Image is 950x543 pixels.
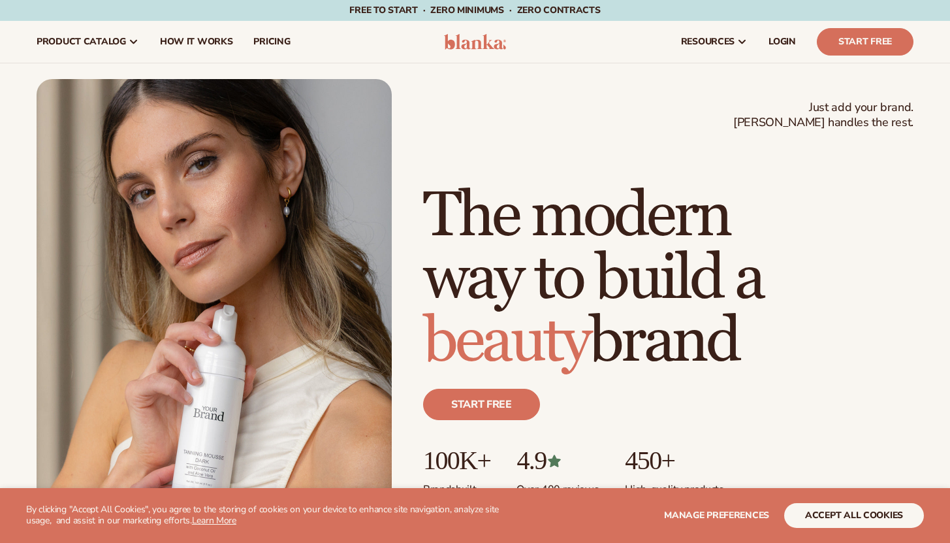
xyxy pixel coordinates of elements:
[768,37,796,47] span: LOGIN
[423,303,589,380] span: beauty
[817,28,913,56] a: Start Free
[423,389,540,420] a: Start free
[664,509,769,521] span: Manage preferences
[423,446,490,475] p: 100K+
[671,21,758,63] a: resources
[26,504,500,527] p: By clicking "Accept All Cookies", you agree to the storing of cookies on your device to enhance s...
[37,37,126,47] span: product catalog
[349,4,600,16] span: Free to start · ZERO minimums · ZERO contracts
[681,37,735,47] span: resources
[625,475,723,497] p: High-quality products
[243,21,300,63] a: pricing
[423,185,913,373] h1: The modern way to build a brand
[253,37,290,47] span: pricing
[150,21,244,63] a: How It Works
[784,503,924,528] button: accept all cookies
[192,514,236,527] a: Learn More
[758,21,806,63] a: LOGIN
[423,475,490,497] p: Brands built
[444,34,506,50] img: logo
[37,79,392,527] img: Female holding tanning mousse.
[160,37,233,47] span: How It Works
[625,446,723,475] p: 450+
[664,503,769,528] button: Manage preferences
[733,100,913,131] span: Just add your brand. [PERSON_NAME] handles the rest.
[26,21,150,63] a: product catalog
[516,446,599,475] p: 4.9
[516,475,599,497] p: Over 400 reviews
